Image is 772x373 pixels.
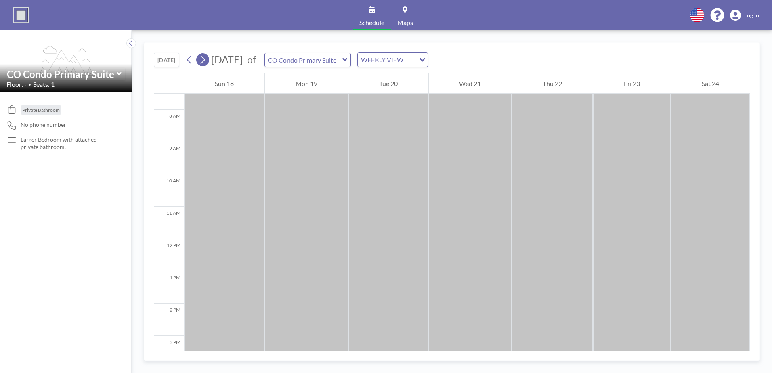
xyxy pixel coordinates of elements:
[154,78,184,110] div: 7 AM
[154,142,184,174] div: 9 AM
[154,53,179,67] button: [DATE]
[744,12,759,19] span: Log in
[6,80,27,88] span: Floor: -
[22,107,60,113] span: Private Bathroom
[154,110,184,142] div: 8 AM
[21,121,66,128] span: No phone number
[184,73,264,94] div: Sun 18
[397,19,413,26] span: Maps
[593,73,671,94] div: Fri 23
[406,54,414,65] input: Search for option
[348,73,428,94] div: Tue 20
[154,239,184,271] div: 12 PM
[429,73,512,94] div: Wed 21
[21,136,115,150] p: Larger Bedroom with attached private bathroom.
[265,73,348,94] div: Mon 19
[512,73,593,94] div: Thu 22
[33,80,55,88] span: Seats: 1
[359,19,384,26] span: Schedule
[154,207,184,239] div: 11 AM
[154,304,184,336] div: 2 PM
[154,336,184,368] div: 3 PM
[13,7,29,23] img: organization-logo
[211,53,243,65] span: [DATE]
[154,271,184,304] div: 1 PM
[730,10,759,21] a: Log in
[265,53,342,67] input: CO Condo Primary Suite
[359,54,405,65] span: WEEKLY VIEW
[247,53,256,66] span: of
[358,53,428,67] div: Search for option
[7,68,117,80] input: CO Condo Primary Suite
[671,73,750,94] div: Sat 24
[154,174,184,207] div: 10 AM
[29,82,31,87] span: •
